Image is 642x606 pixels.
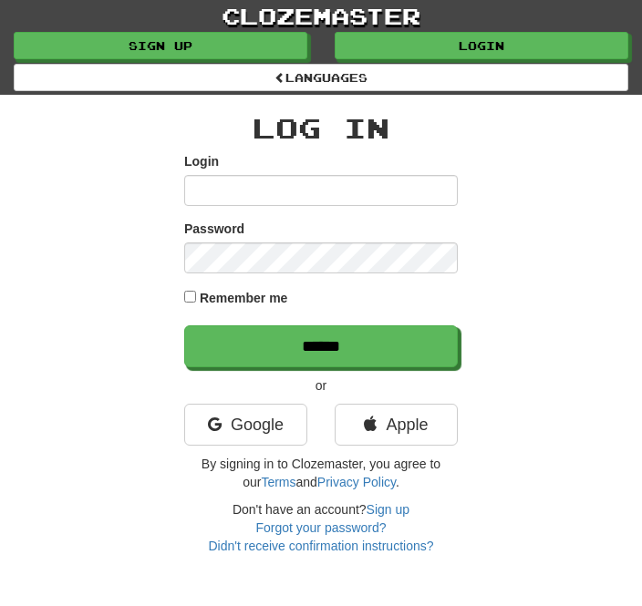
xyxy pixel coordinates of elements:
label: Remember me [200,289,288,307]
a: Didn't receive confirmation instructions? [208,539,433,553]
a: Privacy Policy [317,475,396,489]
a: Apple [335,404,458,446]
div: Don't have an account? [184,500,458,555]
a: Sign up [367,502,409,517]
label: Login [184,152,219,170]
p: or [184,376,458,395]
h2: Log In [184,113,458,143]
a: Google [184,404,307,446]
a: Login [335,32,628,59]
a: Sign up [14,32,307,59]
a: Terms [261,475,295,489]
p: By signing in to Clozemaster, you agree to our and . [184,455,458,491]
a: Languages [14,64,628,91]
a: Forgot your password? [255,520,386,535]
label: Password [184,220,244,238]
